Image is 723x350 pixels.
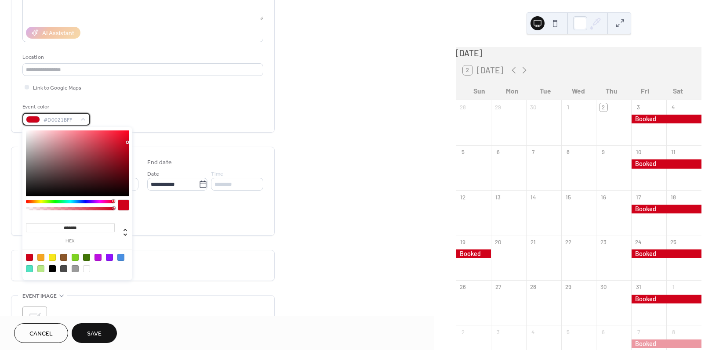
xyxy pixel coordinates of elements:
div: 3 [634,103,642,111]
div: 21 [529,238,537,246]
div: 20 [494,238,502,246]
div: 7 [529,148,537,156]
div: 2 [599,103,607,111]
div: Sat [661,81,694,100]
div: #9013FE [106,254,113,261]
div: Booked [456,249,491,258]
div: Sun [463,81,496,100]
div: Thu [595,81,628,100]
div: 30 [599,283,607,291]
div: ; [22,307,47,331]
div: 1 [669,283,677,291]
div: Booked [631,205,701,213]
div: Event color [22,102,88,112]
div: #4A4A4A [60,265,67,272]
div: 9 [599,148,607,156]
div: 26 [459,283,467,291]
span: Cancel [29,329,53,339]
div: 5 [564,328,572,336]
div: #417505 [83,254,90,261]
div: 8 [564,148,572,156]
div: 13 [494,193,502,201]
div: 11 [669,148,677,156]
div: Booked [631,295,701,303]
div: 12 [459,193,467,201]
div: #BD10E0 [94,254,102,261]
div: 24 [634,238,642,246]
label: hex [26,239,115,244]
div: #4A90E2 [117,254,124,261]
div: Booked [631,249,701,258]
div: 28 [529,283,537,291]
div: #F5A623 [37,254,44,261]
div: 19 [459,238,467,246]
div: 29 [494,103,502,111]
div: #8B572A [60,254,67,261]
div: Mon [496,81,529,100]
div: 30 [529,103,537,111]
span: Event image [22,292,57,301]
span: Date [147,170,159,179]
div: #B8E986 [37,265,44,272]
div: End date [147,158,172,167]
div: Fri [628,81,661,100]
div: Location [22,53,262,62]
span: #D0021BFF [44,115,76,125]
button: Save [72,323,117,343]
div: 6 [494,148,502,156]
span: Link to Google Maps [33,83,81,93]
div: 8 [669,328,677,336]
div: 27 [494,283,502,291]
div: #9B9B9B [72,265,79,272]
div: 17 [634,193,642,201]
div: 10 [634,148,642,156]
div: [DATE] [456,47,701,60]
div: #FFFFFF [83,265,90,272]
div: 22 [564,238,572,246]
div: Wed [562,81,595,100]
div: #7ED321 [72,254,79,261]
div: 3 [494,328,502,336]
div: 16 [599,193,607,201]
div: 25 [669,238,677,246]
div: 15 [564,193,572,201]
span: Save [87,329,102,339]
div: #000000 [49,265,56,272]
div: Tue [529,81,562,100]
div: 14 [529,193,537,201]
div: 5 [459,148,467,156]
div: #50E3C2 [26,265,33,272]
div: 6 [599,328,607,336]
div: #F8E71C [49,254,56,261]
div: 7 [634,328,642,336]
div: 18 [669,193,677,201]
div: 23 [599,238,607,246]
button: Cancel [14,323,68,343]
div: Booked [631,339,701,348]
div: 1 [564,103,572,111]
div: #D0021B [26,254,33,261]
div: Booked [631,159,701,168]
div: 2 [459,328,467,336]
div: 4 [529,328,537,336]
div: 28 [459,103,467,111]
div: 4 [669,103,677,111]
div: 29 [564,283,572,291]
div: 31 [634,283,642,291]
div: Booked [631,115,701,123]
span: Time [211,170,223,179]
